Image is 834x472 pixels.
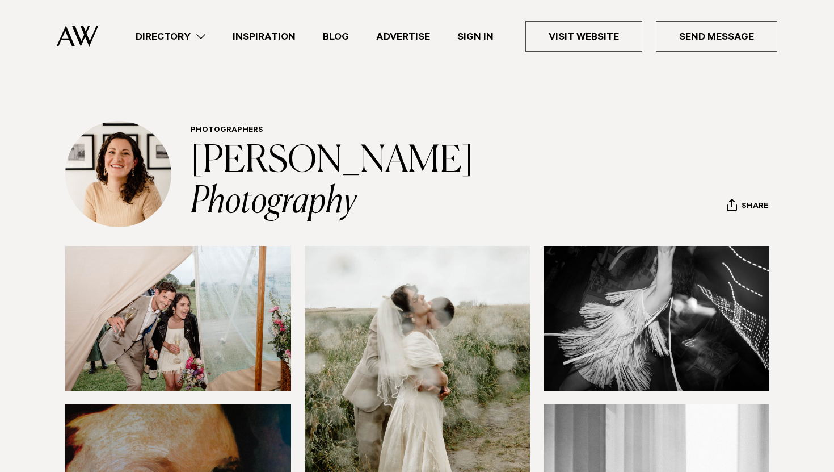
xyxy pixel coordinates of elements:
img: Auckland Weddings Logo [57,26,98,47]
a: Photographers [191,126,263,135]
button: Share [726,198,769,215]
img: Profile Avatar [65,121,171,227]
a: Visit Website [525,21,642,52]
a: [PERSON_NAME] Photography [191,143,479,220]
a: Send Message [656,21,777,52]
a: Sign In [444,29,507,44]
a: Directory [122,29,219,44]
a: Inspiration [219,29,309,44]
a: Blog [309,29,363,44]
a: Advertise [363,29,444,44]
span: Share [742,202,768,212]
